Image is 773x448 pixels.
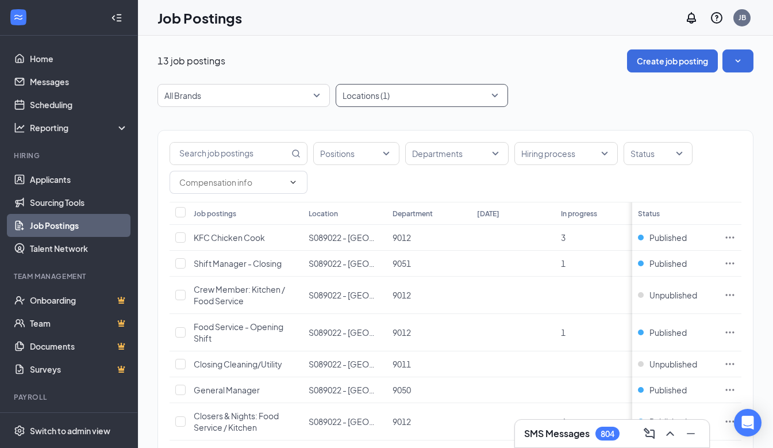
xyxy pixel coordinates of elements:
[303,251,387,277] td: S089022 - Amherst
[640,424,659,443] button: ComposeMessage
[387,314,471,351] td: 9012
[724,327,736,338] svg: Ellipses
[291,149,301,158] svg: MagnifyingGlass
[663,427,677,441] svg: ChevronUp
[739,13,746,22] div: JB
[309,290,432,300] span: S089022 - [GEOGRAPHIC_DATA]
[732,55,744,67] svg: SmallChevronDown
[684,427,698,441] svg: Minimize
[30,168,128,191] a: Applicants
[303,351,387,377] td: S089022 - Amherst
[387,225,471,251] td: 9012
[724,384,736,396] svg: Ellipses
[649,232,687,243] span: Published
[561,327,566,338] span: 1
[111,12,122,24] svg: Collapse
[561,416,566,427] span: 4
[194,411,279,432] span: Closers & Nights: Food Service / Kitchen
[387,251,471,277] td: 9051
[309,209,338,219] div: Location
[194,232,265,243] span: KFC Chicken Cook
[194,359,282,369] span: Closing Cleaning/Utility
[682,424,700,443] button: Minimize
[684,11,698,25] svg: Notifications
[649,416,687,427] span: Published
[303,314,387,351] td: S089022 - Amherst
[555,202,639,225] th: In progress
[724,416,736,427] svg: Ellipses
[393,416,411,427] span: 9012
[289,178,298,187] svg: ChevronDown
[170,143,289,164] input: Search job postings
[13,12,24,23] svg: WorkstreamLogo
[649,358,697,370] span: Unpublished
[601,429,614,439] div: 804
[30,358,128,381] a: SurveysCrown
[157,8,242,28] h1: Job Postings
[14,425,25,436] svg: Settings
[632,202,718,225] th: Status
[387,377,471,403] td: 9050
[724,258,736,269] svg: Ellipses
[649,384,687,396] span: Published
[393,385,411,395] span: 9050
[179,176,284,189] input: Compensation info
[194,209,236,219] div: Job postings
[30,237,128,260] a: Talent Network
[561,258,566,269] span: 1
[303,277,387,314] td: S089022 - Amherst
[194,284,285,306] span: Crew Member: Kitchen / Food Service
[309,232,432,243] span: S089022 - [GEOGRAPHIC_DATA]
[30,289,128,312] a: OnboardingCrown
[387,351,471,377] td: 9011
[309,385,432,395] span: S089022 - [GEOGRAPHIC_DATA]
[393,258,411,269] span: 9051
[309,258,432,269] span: S089022 - [GEOGRAPHIC_DATA]
[393,290,411,300] span: 9012
[14,271,126,281] div: Team Management
[661,424,679,443] button: ChevronUp
[30,214,128,237] a: Job Postings
[30,409,128,432] a: PayrollCrown
[649,258,687,269] span: Published
[710,11,724,25] svg: QuestionInfo
[30,47,128,70] a: Home
[309,327,432,338] span: S089022 - [GEOGRAPHIC_DATA]
[303,225,387,251] td: S089022 - Amherst
[14,392,126,402] div: Payroll
[303,377,387,403] td: S089022 - Amherst
[194,321,283,343] span: Food Service - Opening Shift
[471,202,555,225] th: [DATE]
[393,327,411,338] span: 9012
[14,151,126,160] div: Hiring
[30,191,128,214] a: Sourcing Tools
[649,327,687,338] span: Published
[724,232,736,243] svg: Ellipses
[724,289,736,301] svg: Ellipses
[393,232,411,243] span: 9012
[393,209,433,219] div: Department
[724,358,736,370] svg: Ellipses
[387,403,471,441] td: 9012
[649,289,697,301] span: Unpublished
[309,416,432,427] span: S089022 - [GEOGRAPHIC_DATA]
[303,403,387,441] td: S089022 - Amherst
[734,409,762,436] div: Open Intercom Messenger
[157,55,225,67] p: 13 job postings
[722,49,753,72] button: SmallChevronDown
[14,122,25,133] svg: Analysis
[30,93,128,116] a: Scheduling
[30,122,129,133] div: Reporting
[30,425,110,436] div: Switch to admin view
[30,312,128,335] a: TeamCrown
[561,232,566,243] span: 3
[30,335,128,358] a: DocumentsCrown
[194,385,260,395] span: General Manager
[164,90,201,101] p: All Brands
[524,427,590,440] h3: SMS Messages
[30,70,128,93] a: Messages
[643,427,656,441] svg: ComposeMessage
[194,258,282,269] span: Shift Manager - Closing
[309,359,432,369] span: S089022 - [GEOGRAPHIC_DATA]
[393,359,411,369] span: 9011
